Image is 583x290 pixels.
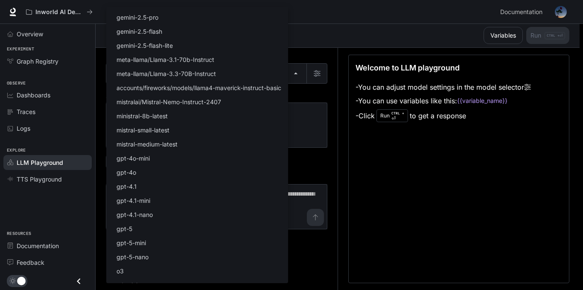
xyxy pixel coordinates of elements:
p: gpt-5-mini [117,238,146,247]
p: gemini-2.5-pro [117,13,158,22]
p: accounts/fireworks/models/llama4-maverick-instruct-basic [117,83,281,92]
p: gpt-4o-mini [117,154,150,163]
p: gpt-4.1-mini [117,196,150,205]
p: gpt-5 [117,224,132,233]
p: gemini-2.5-flash-lite [117,41,173,50]
p: meta-llama/Llama-3.1-70b-Instruct [117,55,214,64]
p: gpt-4.1-nano [117,210,153,219]
p: gpt-4o [117,168,136,177]
p: o3 [117,267,124,275]
p: mistral-small-latest [117,126,169,135]
p: mistral-medium-latest [117,140,178,149]
p: ministral-8b-latest [117,111,168,120]
p: meta-llama/Llama-3.3-70B-Instruct [117,69,216,78]
p: gpt-4.1 [117,182,137,191]
p: gemini-2.5-flash [117,27,162,36]
p: gpt-5-nano [117,252,149,261]
p: mistralai/Mistral-Nemo-Instruct-2407 [117,97,221,106]
p: o4-mini [117,281,137,290]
